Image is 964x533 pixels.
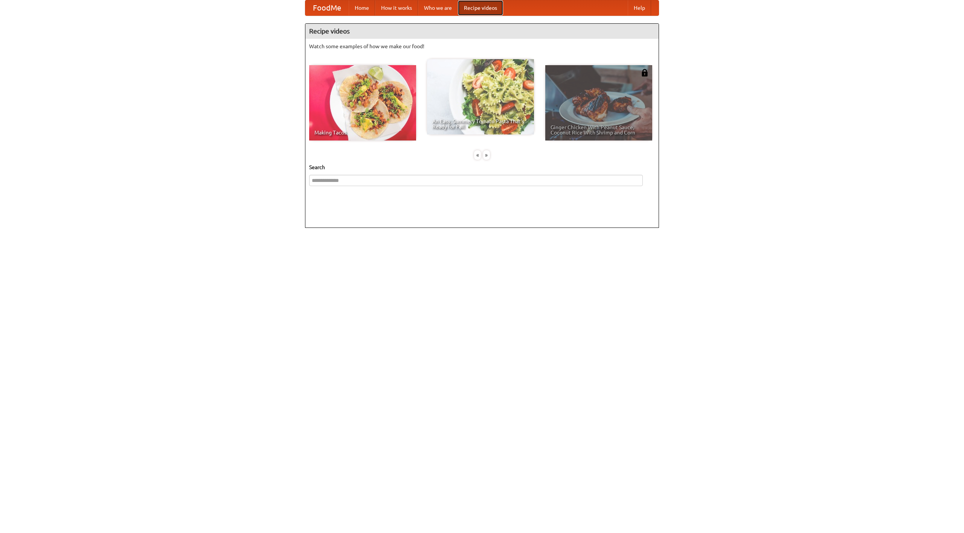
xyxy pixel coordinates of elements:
span: Making Tacos [314,130,411,135]
p: Watch some examples of how we make our food! [309,43,655,50]
a: Recipe videos [458,0,503,15]
a: An Easy, Summery Tomato Pasta That's Ready for Fall [427,59,534,134]
a: Help [628,0,651,15]
h4: Recipe videos [305,24,659,39]
a: How it works [375,0,418,15]
div: « [474,150,481,160]
a: Making Tacos [309,65,416,141]
a: FoodMe [305,0,349,15]
a: Home [349,0,375,15]
a: Who we are [418,0,458,15]
h5: Search [309,163,655,171]
div: » [483,150,490,160]
img: 483408.png [641,69,648,76]
span: An Easy, Summery Tomato Pasta That's Ready for Fall [432,119,529,129]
